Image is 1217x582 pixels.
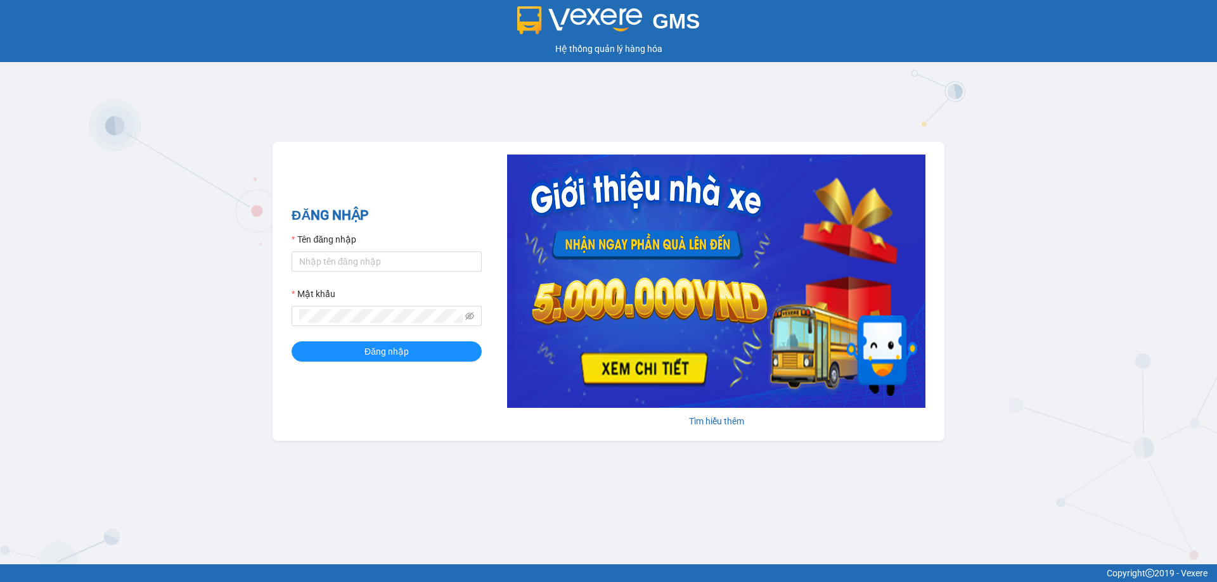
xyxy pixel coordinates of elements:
button: Đăng nhập [292,341,482,362]
div: Tìm hiểu thêm [507,414,925,428]
span: copyright [1145,569,1154,578]
span: GMS [652,9,700,33]
span: eye-invisible [465,312,474,320]
span: Đăng nhập [364,345,409,358]
label: Tên đăng nhập [292,232,356,246]
input: Tên đăng nhập [292,251,482,272]
div: Hệ thống quản lý hàng hóa [3,42,1214,56]
img: banner-0 [507,155,925,408]
img: logo 2 [517,6,643,34]
input: Mật khẩu [299,309,463,323]
label: Mật khẩu [292,287,335,301]
h2: ĐĂNG NHẬP [292,205,482,226]
div: Copyright 2019 - Vexere [10,566,1207,580]
a: GMS [517,19,700,29]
